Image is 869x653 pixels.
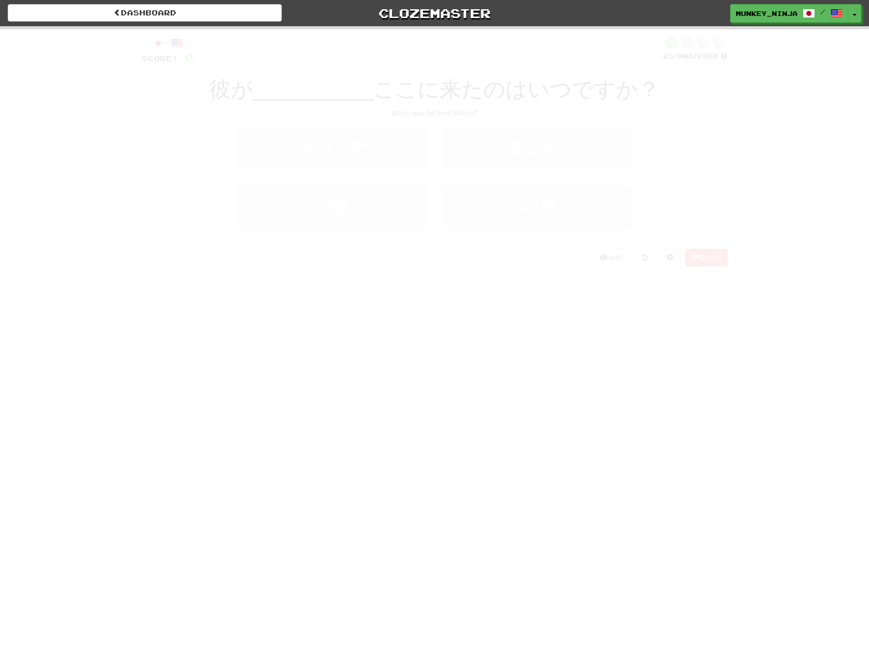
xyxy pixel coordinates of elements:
[185,50,193,63] span: 0
[736,9,798,18] span: munkey_ninja
[8,4,282,22] a: Dashboard
[511,140,570,156] span: やります
[648,27,666,40] span: 10
[141,37,193,49] div: /
[237,125,427,170] button: 1.できます
[520,205,526,213] small: 4 .
[273,27,282,40] span: 0
[305,140,365,156] span: できます
[504,146,511,154] small: 2 .
[314,205,320,213] small: 3 .
[320,199,349,215] span: 冷静
[587,29,623,39] span: To go
[385,29,450,39] span: Incorrect
[299,146,305,154] small: 1 .
[197,29,248,39] span: Correct
[593,249,630,266] button: Help!
[635,249,655,266] button: Round history (alt+y)
[663,52,728,61] div: Mastered
[526,199,555,215] span: 以前
[442,125,632,170] button: 2.やります
[237,185,427,229] button: 3.冷静
[373,77,660,101] span: ここに来たのはいつですか？
[442,185,632,229] button: 4.以前
[141,108,728,118] div: When was he here before?
[475,27,484,40] span: 0
[253,77,373,101] span: __________
[730,4,848,23] a: munkey_ninja /
[209,77,253,101] span: 彼が
[820,8,825,15] span: /
[663,52,678,60] span: 25 %
[141,54,178,63] span: Score:
[297,4,571,22] a: Clozemaster
[685,249,728,266] button: Report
